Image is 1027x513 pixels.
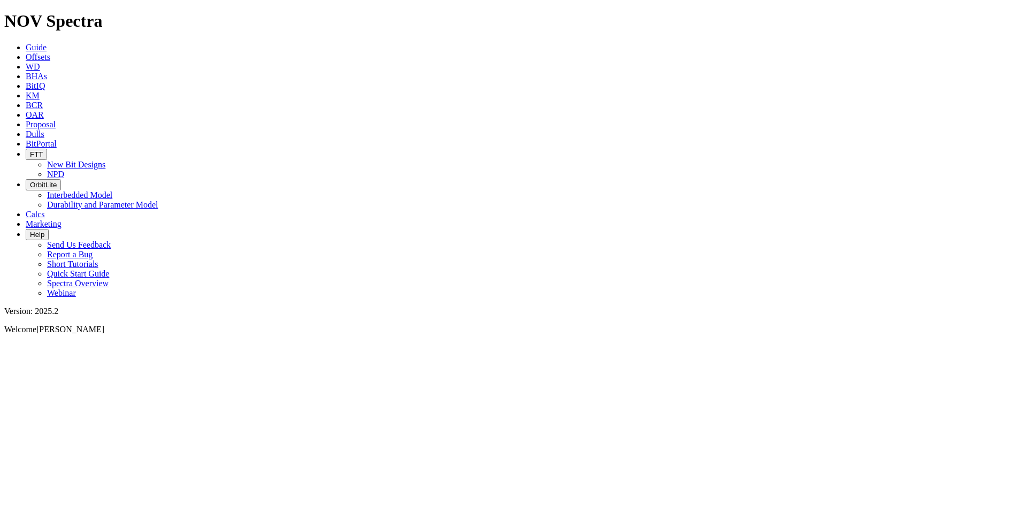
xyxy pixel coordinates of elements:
div: Version: 2025.2 [4,307,1023,316]
a: Dulls [26,129,44,139]
a: BitPortal [26,139,57,148]
a: KM [26,91,40,100]
a: Calcs [26,210,45,219]
a: NPD [47,170,64,179]
a: Spectra Overview [47,279,109,288]
a: Proposal [26,120,56,129]
a: Send Us Feedback [47,240,111,249]
a: Offsets [26,52,50,62]
span: Help [30,231,44,239]
button: Help [26,229,49,240]
span: FTT [30,150,43,158]
span: OrbitLite [30,181,57,189]
a: Durability and Parameter Model [47,200,158,209]
a: New Bit Designs [47,160,105,169]
a: Report a Bug [47,250,93,259]
h1: NOV Spectra [4,11,1023,31]
button: OrbitLite [26,179,61,190]
p: Welcome [4,325,1023,334]
a: Marketing [26,219,62,228]
a: Guide [26,43,47,52]
a: Webinar [47,288,76,297]
a: Interbedded Model [47,190,112,200]
a: BHAs [26,72,47,81]
a: BitIQ [26,81,45,90]
a: Quick Start Guide [47,269,109,278]
a: BCR [26,101,43,110]
a: Short Tutorials [47,259,98,269]
a: OAR [26,110,44,119]
button: FTT [26,149,47,160]
a: WD [26,62,40,71]
span: [PERSON_NAME] [36,325,104,334]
